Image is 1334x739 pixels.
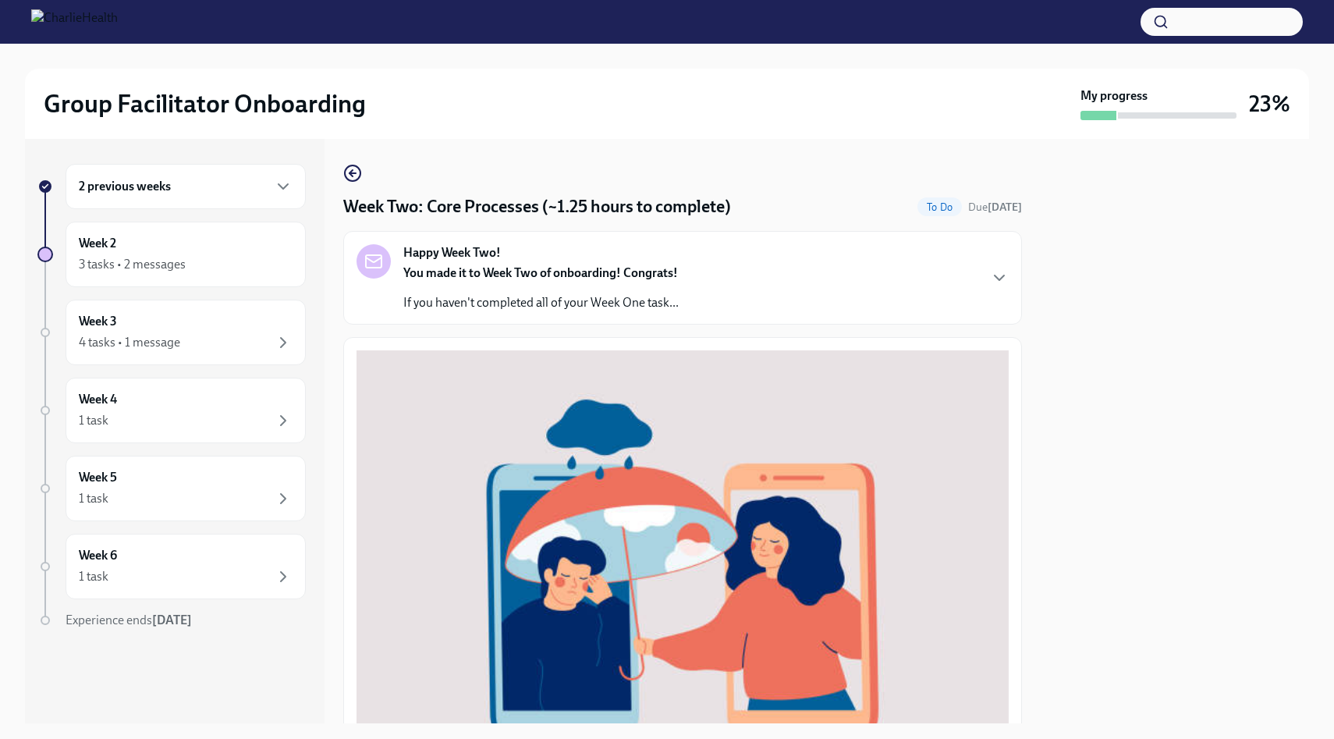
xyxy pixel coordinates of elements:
[66,164,306,209] div: 2 previous weeks
[44,88,366,119] h2: Group Facilitator Onboarding
[66,613,192,627] span: Experience ends
[79,469,117,486] h6: Week 5
[79,334,180,351] div: 4 tasks • 1 message
[37,378,306,443] a: Week 41 task
[79,547,117,564] h6: Week 6
[79,391,117,408] h6: Week 4
[79,178,171,195] h6: 2 previous weeks
[79,490,108,507] div: 1 task
[79,256,186,273] div: 3 tasks • 2 messages
[403,244,501,261] strong: Happy Week Two!
[79,568,108,585] div: 1 task
[37,222,306,287] a: Week 23 tasks • 2 messages
[1080,87,1148,105] strong: My progress
[31,9,118,34] img: CharlieHealth
[152,613,192,627] strong: [DATE]
[1249,90,1290,118] h3: 23%
[917,201,962,213] span: To Do
[403,294,679,311] p: If you haven't completed all of your Week One task...
[79,412,108,429] div: 1 task
[37,456,306,521] a: Week 51 task
[343,195,731,219] h4: Week Two: Core Processes (~1.25 hours to complete)
[988,201,1022,214] strong: [DATE]
[79,313,117,330] h6: Week 3
[37,300,306,365] a: Week 34 tasks • 1 message
[968,200,1022,215] span: August 18th, 2025 09:00
[403,265,678,280] strong: You made it to Week Two of onboarding! Congrats!
[79,235,116,252] h6: Week 2
[37,534,306,599] a: Week 61 task
[968,201,1022,214] span: Due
